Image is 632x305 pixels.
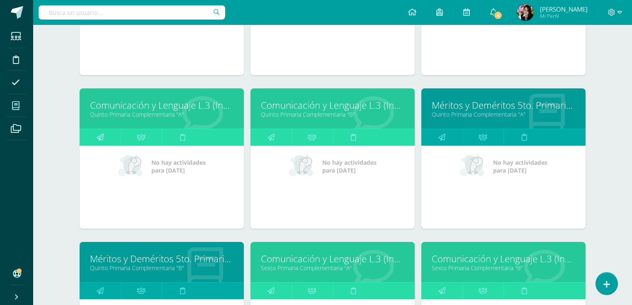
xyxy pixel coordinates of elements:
[517,4,534,21] img: 47fbbcbd1c9a7716bb8cb4b126b93520.png
[261,99,404,112] a: Comunicación y Lenguaje L.3 (Inglés y Laboratorio)
[118,154,146,179] img: no_activities_small.png
[432,252,575,265] a: Comunicación y Lenguaje L.3 (Inglés y Laboratorio)
[493,159,547,174] span: No hay actividades para [DATE]
[90,110,233,118] a: Quinto Primaria Complementaria "A"
[90,252,233,265] a: Méritos y Deméritos 5to. Primaria ¨B¨
[432,264,575,272] a: Sexto Primaria Complementaria "B"
[460,154,487,179] img: no_activities_small.png
[289,154,316,179] img: no_activities_small.png
[151,159,206,174] span: No hay actividades para [DATE]
[540,12,588,20] span: Mi Perfil
[261,252,404,265] a: Comunicación y Lenguaje L.3 (Inglés y Laboratorio)
[432,110,575,118] a: Quinto Primaria Complementaria "A"
[432,99,575,112] a: Méritos y Deméritos 5to. Primaria ¨A¨
[322,159,377,174] span: No hay actividades para [DATE]
[493,11,503,20] span: 4
[261,110,404,118] a: Quinto Primaria Complementaria "B"
[540,5,588,13] span: [PERSON_NAME]
[261,264,404,272] a: Sexto Primaria Complementaria "A"
[90,99,233,112] a: Comunicación y Lenguaje L.3 (Inglés y Laboratorio)
[90,264,233,272] a: Quinto Primaria Complementaria "B"
[39,5,225,20] input: Busca un usuario...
